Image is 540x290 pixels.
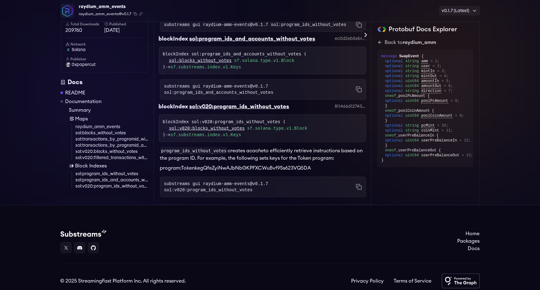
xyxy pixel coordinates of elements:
span: optional [385,89,403,93]
img: Map icon [69,116,74,121]
code: substreams gui raydium-amm-events@v0.1.7 sol:program_ids_without_votes [164,22,346,28]
li: program:TokenkegQfeZyiNwAJbNbGKPFXCWuBvf9Ss623VQ5DA [160,164,366,172]
a: Terms of Service [394,277,432,285]
img: Powered by The Graph [442,274,480,288]
div: ec0d2eb5ebfb384b6befa8aa19f6178b853672fe [335,36,366,42]
span: uint64 [405,153,419,158]
span: poolPcAmount [421,99,448,103]
h6: Total Downloads [66,22,105,27]
span: string [405,64,419,69]
span: optional [385,113,403,118]
button: Copy command to clipboard [356,184,362,190]
a: sol:program_ids_and_accounts_without_votes [76,177,149,183]
em: cache [249,148,264,153]
a: Packages [457,237,480,245]
div: sol:v020:program_ids_without_votes [190,102,289,111]
code: program_ids_without_votes [160,147,228,154]
a: sol:blocks_without_votes [169,57,232,64]
a: Maps [69,115,149,123]
span: = 11; [442,128,453,133]
span: userPreBalanceIn [421,138,457,143]
div: } [385,143,469,148]
a: Documentation [65,98,102,105]
span: optional [385,123,403,128]
button: Copy package name and version [133,12,137,16]
button: Copy command to clipboard [356,22,362,28]
span: amountOut [421,84,441,89]
div: raydium_amm_events [79,2,143,11]
span: mintOut [421,74,437,79]
img: Protobuf [377,27,386,32]
a: sol:transactions_by_programid_and_account_without_votes [76,142,149,149]
span: oneof [385,148,396,153]
span: oneof [385,109,396,113]
span: optional [385,128,403,133]
span: message [382,54,397,58]
div: Back to [385,39,436,46]
button: Copy .spkg link to clipboard [139,12,143,16]
span: uint64 [405,98,419,103]
span: string [405,89,419,93]
div: _userPreBalanceOut { [385,148,469,158]
span: uint64 [405,79,419,84]
h6: Published [105,22,143,27]
span: optional [385,153,403,158]
span: { [422,54,424,58]
span: solana [72,47,86,53]
span: -> [165,132,241,137]
span: string [405,74,419,79]
div: } [385,118,469,123]
a: sol:transactions_by_programid_without_votes [76,136,149,142]
a: Summary [69,106,149,114]
a: sol:blocks_without_votes [76,130,149,136]
span: 0xpapercut [72,62,96,68]
a: sol:program_ids_without_votes [76,171,149,177]
span: string [405,123,419,128]
div: © 2025 StreamingFast Platform Inc. All rights reserved. [60,277,186,285]
h2: Protobuf Docs Explorer [389,25,457,34]
div: _userPreBalanceIn { [385,133,469,143]
span: optional [385,79,403,84]
h6: Publisher [66,57,143,62]
a: Privacy Policy [351,277,384,285]
span: = 5; [442,79,451,84]
span: optional [385,98,403,103]
span: = 4; [440,74,449,79]
span: raydium_amm_events@v0.1.7 [79,11,132,17]
a: solana [66,47,143,53]
a: Docs [457,245,480,252]
img: Block Index icon [69,163,74,168]
span: direction [421,89,441,93]
img: Package Logo [61,4,74,17]
a: sol:v020:blocks_without_votes [76,149,149,155]
span: userPreBalanceOut [421,153,459,158]
span: optional [385,64,403,69]
span: = 8; [451,98,460,103]
a: sf.substreams.index.v1.Keys [171,64,241,69]
a: raydium_amm_events [76,124,149,130]
div: 811466d12743a8b02be8ba6649cfa9a24aa1af62 [335,103,366,110]
span: [DATE] [105,27,143,34]
span: uint64 [405,113,419,118]
span: uint64 [405,84,419,89]
span: = 12; [460,138,471,143]
span: = 6; [444,84,453,89]
span: string [405,128,419,133]
a: sf.substreams.index.v1.Keys [171,132,241,137]
span: 209760 [66,27,105,34]
code: substreams gui raydium-amm-events@v0.1.7 sol:program_ids_and_accounts_without_votes [164,83,356,96]
span: raydium_amm [403,40,436,45]
a: 0xpapercut [66,62,143,68]
div: v0.1.7 (Latest) [439,6,480,15]
span: = 1; [431,59,440,64]
span: poolCoinAmount [421,114,453,118]
span: = 7; [444,89,453,93]
span: = 13; [462,153,473,158]
span: optional [385,74,403,79]
div: _poolCoinAmount { [385,108,469,118]
span: -> [165,64,241,69]
p: creates a to efficiently retrieve instructions based on the program ID. For example, the followin... [160,147,366,162]
span: optional [385,84,403,89]
span: coinMint [421,128,439,133]
a: Back toraydium_amm [377,39,473,46]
